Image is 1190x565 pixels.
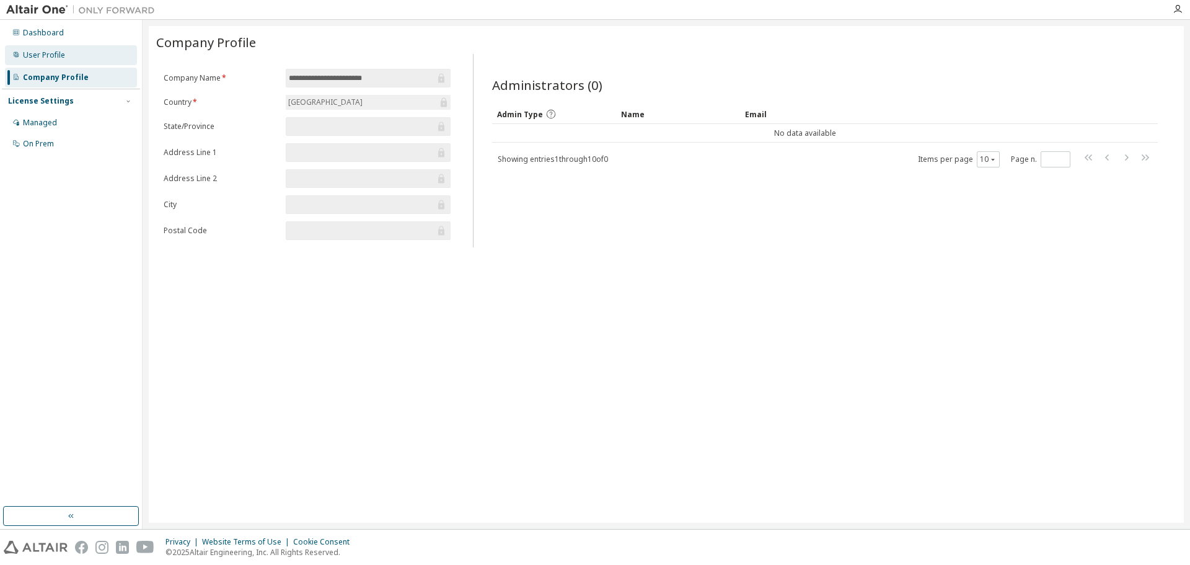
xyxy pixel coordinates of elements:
[23,139,54,149] div: On Prem
[95,541,108,554] img: instagram.svg
[156,33,256,51] span: Company Profile
[136,541,154,554] img: youtube.svg
[4,541,68,554] img: altair_logo.svg
[918,151,1000,167] span: Items per page
[1011,151,1070,167] span: Page n.
[202,537,293,547] div: Website Terms of Use
[165,547,357,558] p: © 2025 Altair Engineering, Inc. All Rights Reserved.
[23,50,65,60] div: User Profile
[23,73,89,82] div: Company Profile
[745,104,859,124] div: Email
[492,76,602,94] span: Administrators (0)
[498,154,608,164] span: Showing entries 1 through 10 of 0
[286,96,364,109] div: [GEOGRAPHIC_DATA]
[621,104,735,124] div: Name
[8,96,74,106] div: License Settings
[23,28,64,38] div: Dashboard
[164,148,278,158] label: Address Line 1
[164,226,278,236] label: Postal Code
[980,154,997,164] button: 10
[164,97,278,107] label: Country
[164,200,278,210] label: City
[164,174,278,184] label: Address Line 2
[6,4,161,16] img: Altair One
[165,537,202,547] div: Privacy
[492,124,1118,143] td: No data available
[164,73,278,83] label: Company Name
[116,541,129,554] img: linkedin.svg
[286,95,451,110] div: [GEOGRAPHIC_DATA]
[23,118,57,128] div: Managed
[75,541,88,554] img: facebook.svg
[164,122,278,131] label: State/Province
[293,537,357,547] div: Cookie Consent
[497,109,543,120] span: Admin Type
